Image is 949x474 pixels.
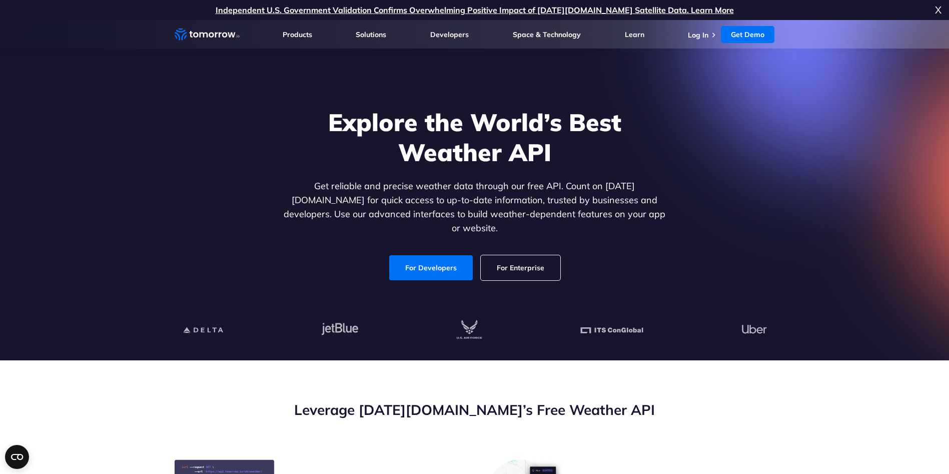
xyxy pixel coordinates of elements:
h2: Leverage [DATE][DOMAIN_NAME]’s Free Weather API [175,400,775,419]
a: Space & Technology [513,30,581,39]
a: Independent U.S. Government Validation Confirms Overwhelming Positive Impact of [DATE][DOMAIN_NAM... [216,5,734,15]
a: Get Demo [721,26,774,43]
a: Learn [625,30,644,39]
button: Open CMP widget [5,445,29,469]
a: Solutions [356,30,386,39]
a: Developers [430,30,469,39]
p: Get reliable and precise weather data through our free API. Count on [DATE][DOMAIN_NAME] for quic... [282,179,668,235]
h1: Explore the World’s Best Weather API [282,107,668,167]
a: Products [283,30,312,39]
a: Home link [175,27,240,42]
a: For Developers [389,255,473,280]
a: Log In [688,31,708,40]
a: For Enterprise [481,255,560,280]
